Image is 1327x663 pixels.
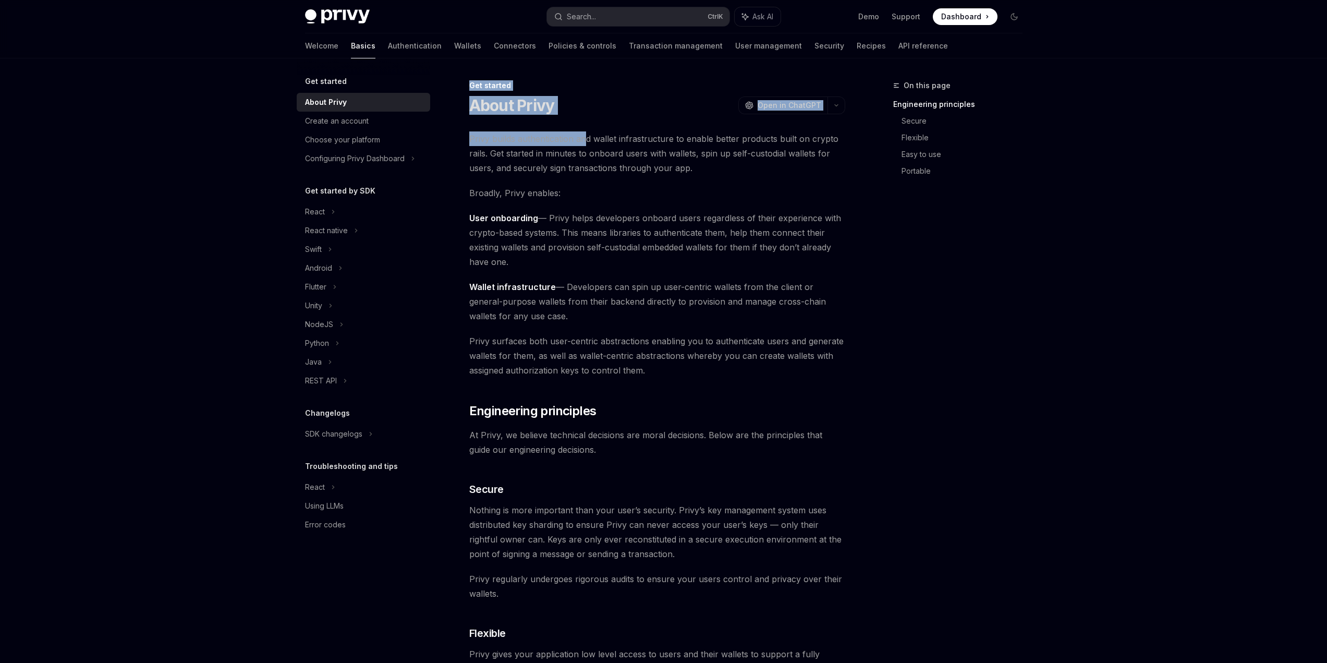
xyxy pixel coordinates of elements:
div: About Privy [305,96,347,109]
h5: Changelogs [305,407,350,419]
div: Swift [305,243,322,256]
a: Dashboard [933,8,997,25]
span: Ask AI [752,11,773,22]
div: Android [305,262,332,274]
a: Connectors [494,33,536,58]
div: Get started [469,80,845,91]
a: Secure [902,113,1031,129]
div: Unity [305,299,322,312]
div: React [305,206,325,218]
a: Create an account [297,112,430,130]
a: Choose your platform [297,130,430,149]
span: Broadly, Privy enables: [469,186,845,200]
button: Ask AI [735,7,781,26]
div: React [305,481,325,493]
span: Ctrl K [708,13,723,21]
span: Nothing is more important than your user’s security. Privy’s key management system uses distribut... [469,503,845,561]
div: Using LLMs [305,500,344,512]
h5: Get started [305,75,347,88]
div: REST API [305,375,337,387]
div: Choose your platform [305,134,380,146]
span: Secure [469,482,504,497]
a: Authentication [388,33,442,58]
div: Configuring Privy Dashboard [305,152,405,165]
span: Dashboard [941,11,981,22]
a: Using LLMs [297,497,430,515]
a: Security [814,33,844,58]
a: Demo [858,11,879,22]
span: Flexible [469,626,506,641]
strong: Wallet infrastructure [469,282,556,292]
button: Open in ChatGPT [738,97,827,114]
h5: Troubleshooting and tips [305,460,398,473]
a: Wallets [454,33,481,58]
a: Flexible [902,129,1031,146]
span: — Developers can spin up user-centric wallets from the client or general-purpose wallets from the... [469,280,845,323]
span: On this page [904,79,951,92]
h1: About Privy [469,96,555,115]
a: Welcome [305,33,338,58]
a: Easy to use [902,146,1031,163]
h5: Get started by SDK [305,185,375,197]
strong: User onboarding [469,213,538,223]
div: Error codes [305,519,346,531]
a: API reference [898,33,948,58]
a: Basics [351,33,375,58]
button: Search...CtrlK [547,7,729,26]
span: — Privy helps developers onboard users regardless of their experience with crypto-based systems. ... [469,211,845,269]
a: Portable [902,163,1031,179]
span: Privy regularly undergoes rigorous audits to ensure your users control and privacy over their wal... [469,572,845,601]
span: At Privy, we believe technical decisions are moral decisions. Below are the principles that guide... [469,428,845,457]
a: Transaction management [629,33,723,58]
a: Recipes [857,33,886,58]
button: Toggle dark mode [1006,8,1022,25]
div: NodeJS [305,318,333,331]
a: Policies & controls [549,33,616,58]
span: Engineering principles [469,403,596,419]
span: Open in ChatGPT [758,100,821,111]
a: Error codes [297,515,430,534]
div: Create an account [305,115,369,127]
span: Privy surfaces both user-centric abstractions enabling you to authenticate users and generate wal... [469,334,845,378]
div: Python [305,337,329,349]
div: SDK changelogs [305,428,362,440]
div: Java [305,356,322,368]
div: Search... [567,10,596,23]
a: Engineering principles [893,96,1031,113]
a: User management [735,33,802,58]
a: About Privy [297,93,430,112]
div: Flutter [305,281,326,293]
div: React native [305,224,348,237]
img: dark logo [305,9,370,24]
a: Support [892,11,920,22]
span: Privy builds authentication and wallet infrastructure to enable better products built on crypto r... [469,131,845,175]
